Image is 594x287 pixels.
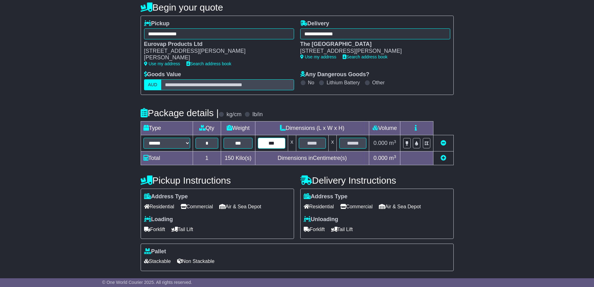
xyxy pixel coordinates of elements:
a: Use my address [144,61,180,66]
span: Stackable [144,256,171,266]
label: Goods Value [144,71,181,78]
td: x [288,135,296,151]
td: Dimensions (L x W x H) [255,121,369,135]
a: Search address book [343,54,388,59]
span: © One World Courier 2025. All rights reserved. [102,280,192,285]
div: The [GEOGRAPHIC_DATA] [300,41,444,48]
label: Any Dangerous Goods? [300,71,369,78]
label: Other [372,80,385,86]
span: Air & Sea Depot [219,202,261,211]
h4: Begin your quote [141,2,454,12]
span: m [389,140,396,146]
label: Lithium Battery [326,80,360,86]
label: Delivery [300,20,329,27]
div: Eurovap Products Ltd [144,41,288,48]
span: 0.000 [374,140,388,146]
span: Forklift [144,225,165,234]
div: [STREET_ADDRESS][PERSON_NAME] [144,48,288,55]
span: Commercial [181,202,213,211]
td: 1 [193,151,221,165]
sup: 3 [394,154,396,159]
td: Dimensions in Centimetre(s) [255,151,369,165]
label: kg/cm [226,111,241,118]
td: Qty [193,121,221,135]
span: 0.000 [374,155,388,161]
td: Type [141,121,193,135]
h4: Delivery Instructions [300,175,454,186]
label: Unloading [304,216,338,223]
td: Volume [369,121,400,135]
label: Address Type [304,193,348,200]
a: Use my address [300,54,336,59]
span: Tail Lift [171,225,193,234]
span: Tail Lift [331,225,353,234]
span: Commercial [340,202,373,211]
label: No [308,80,314,86]
span: Residential [304,202,334,211]
span: Air & Sea Depot [379,202,421,211]
td: Kilo(s) [221,151,255,165]
span: m [389,155,396,161]
label: lb/in [252,111,263,118]
td: x [328,135,336,151]
a: Remove this item [441,140,446,146]
sup: 3 [394,139,396,144]
h4: Package details | [141,108,219,118]
td: Weight [221,121,255,135]
span: Residential [144,202,174,211]
a: Add new item [441,155,446,161]
span: Forklift [304,225,325,234]
span: Non Stackable [177,256,215,266]
label: Pallet [144,248,166,255]
div: [PERSON_NAME] [144,54,288,61]
label: Address Type [144,193,188,200]
label: AUD [144,79,162,90]
label: Pickup [144,20,170,27]
div: [STREET_ADDRESS][PERSON_NAME] [300,48,444,55]
td: Total [141,151,193,165]
span: 150 [225,155,234,161]
a: Search address book [186,61,231,66]
h4: Pickup Instructions [141,175,294,186]
label: Loading [144,216,173,223]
